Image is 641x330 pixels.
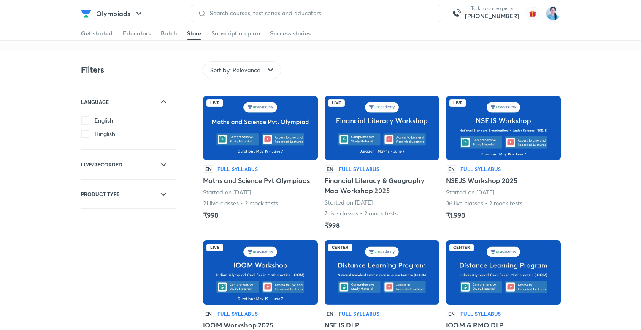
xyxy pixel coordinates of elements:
[203,175,310,185] h5: Maths and Science Pvt Olympiads
[206,10,434,16] input: Search courses, test series and educators
[203,199,279,207] p: 21 live classes • 2 mock tests
[460,310,501,317] h6: Full Syllabus
[446,199,523,207] p: 36 live classes • 2 mock tests
[211,27,260,40] a: Subscription plan
[325,175,439,196] h5: Financial Literacy & Geography Map Workshop 2025
[446,310,457,317] p: EN
[325,310,335,317] p: EN
[81,98,109,106] h6: LANGUAGE
[203,320,274,330] h5: IOQM Workshop 2025
[325,198,373,207] p: Started on [DATE]
[460,165,501,173] h6: Full Syllabus
[449,99,466,107] div: Live
[270,29,311,38] div: Success stories
[161,29,177,38] div: Batch
[325,165,335,173] p: EN
[446,96,561,160] img: Batch Thumbnail
[465,5,519,12] p: Talk to our experts
[161,27,177,40] a: Batch
[446,165,457,173] p: EN
[325,209,398,218] p: 7 live classes • 2 mock tests
[328,244,352,251] div: Center
[446,320,504,330] h5: IOQM & RMO DLP
[95,130,115,138] span: Hinglish
[449,244,474,251] div: Center
[546,6,560,21] img: Isha Goyal
[325,96,439,160] img: Batch Thumbnail
[325,320,359,330] h5: NSEJS DLP
[203,310,214,317] p: EN
[270,27,311,40] a: Success stories
[81,29,113,38] div: Get started
[206,244,223,251] div: Live
[81,27,113,40] a: Get started
[526,7,539,20] img: avatar
[211,29,260,38] div: Subscription plan
[206,99,223,107] div: Live
[123,29,151,38] div: Educators
[210,66,260,74] span: Sort by: Relevance
[203,96,318,160] img: Batch Thumbnail
[339,310,380,317] h6: Full Syllabus
[203,188,251,196] p: Started on [DATE]
[448,5,465,22] img: call-us
[203,210,219,220] h5: ₹998
[81,160,122,169] h6: LIVE/RECORDED
[95,116,113,125] span: English
[325,240,439,305] img: Batch Thumbnail
[446,188,494,196] p: Started on [DATE]
[187,27,201,40] a: Store
[446,175,517,185] h5: NSEJS Workshop 2025
[123,27,151,40] a: Educators
[328,99,345,107] div: Live
[339,165,380,173] h6: Full Syllabus
[203,165,214,173] p: EN
[81,64,104,75] h4: Filters
[187,29,201,38] div: Store
[203,240,318,305] img: Batch Thumbnail
[446,240,561,305] img: Batch Thumbnail
[446,210,465,220] h5: ₹1,998
[81,8,91,19] img: Company Logo
[217,310,258,317] h6: Full Syllabus
[91,5,149,22] button: Olympiads
[325,220,340,230] h5: ₹998
[217,165,258,173] h6: Full Syllabus
[81,190,119,198] h6: PRODUCT TYPE
[465,12,519,20] a: [PHONE_NUMBER]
